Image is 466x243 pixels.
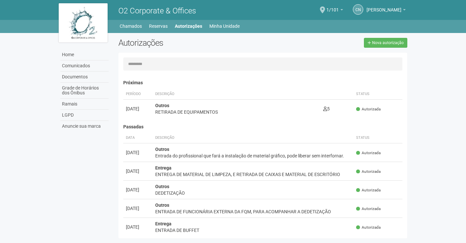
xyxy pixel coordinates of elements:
[126,224,150,230] div: [DATE]
[60,121,109,132] a: Anuncie sua marca
[155,227,351,234] div: ENTRADA DE BUFFET
[326,1,339,12] span: 1/101
[60,49,109,60] a: Home
[356,206,381,212] span: Autorizada
[60,110,109,121] a: LGPD
[149,22,168,31] a: Reservas
[155,190,351,196] div: DEDETIZAÇÃO
[155,202,169,208] strong: Outros
[353,4,363,15] a: CN
[367,8,406,13] a: [PERSON_NAME]
[372,40,404,45] span: Nova autorização
[326,8,343,13] a: 1/101
[364,38,407,48] a: Nova autorização
[155,171,351,178] div: ENTREGA DE MATERIAL DE LIMPEZA, E RETIRADA DE CAIXAS E MATERIAL DE ESCRITÓRIO
[118,6,196,15] span: O2 Corporate & Offices
[118,38,258,48] h2: Autorizações
[126,186,150,193] div: [DATE]
[123,133,153,143] th: Data
[155,221,172,226] strong: Entrega
[60,72,109,83] a: Documentos
[60,60,109,72] a: Comunicados
[153,133,354,143] th: Descrição
[120,22,142,31] a: Chamados
[123,124,403,129] h4: Passadas
[367,1,401,12] span: CELIA NASCIMENTO
[155,208,351,215] div: ENTRADA DE FUNCIONÁRIA EXTERNA DA FQM, PARA ACOMPANHAR A DEDETIZAÇÃO
[209,22,240,31] a: Minha Unidade
[356,106,381,112] span: Autorizada
[353,133,402,143] th: Status
[356,225,381,230] span: Autorizada
[59,3,108,42] img: logo.jpg
[356,150,381,156] span: Autorizada
[356,169,381,174] span: Autorizada
[175,22,202,31] a: Autorizações
[353,89,402,100] th: Status
[323,106,330,111] span: 5
[60,99,109,110] a: Ramais
[123,80,403,85] h4: Próximas
[126,149,150,156] div: [DATE]
[155,147,169,152] strong: Outros
[155,184,169,189] strong: Outros
[155,109,318,115] div: RETIRADA DE EQUIPAMENTOS
[126,205,150,212] div: [DATE]
[60,83,109,99] a: Grade de Horários dos Ônibus
[126,105,150,112] div: [DATE]
[155,165,172,170] strong: Entrega
[123,89,153,100] th: Período
[155,153,351,159] div: Entrada do profissional que fará a instalação de material gráfico, pode liberar sem interfornar.
[155,103,169,108] strong: Outros
[153,89,321,100] th: Descrição
[356,187,381,193] span: Autorizada
[126,168,150,174] div: [DATE]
